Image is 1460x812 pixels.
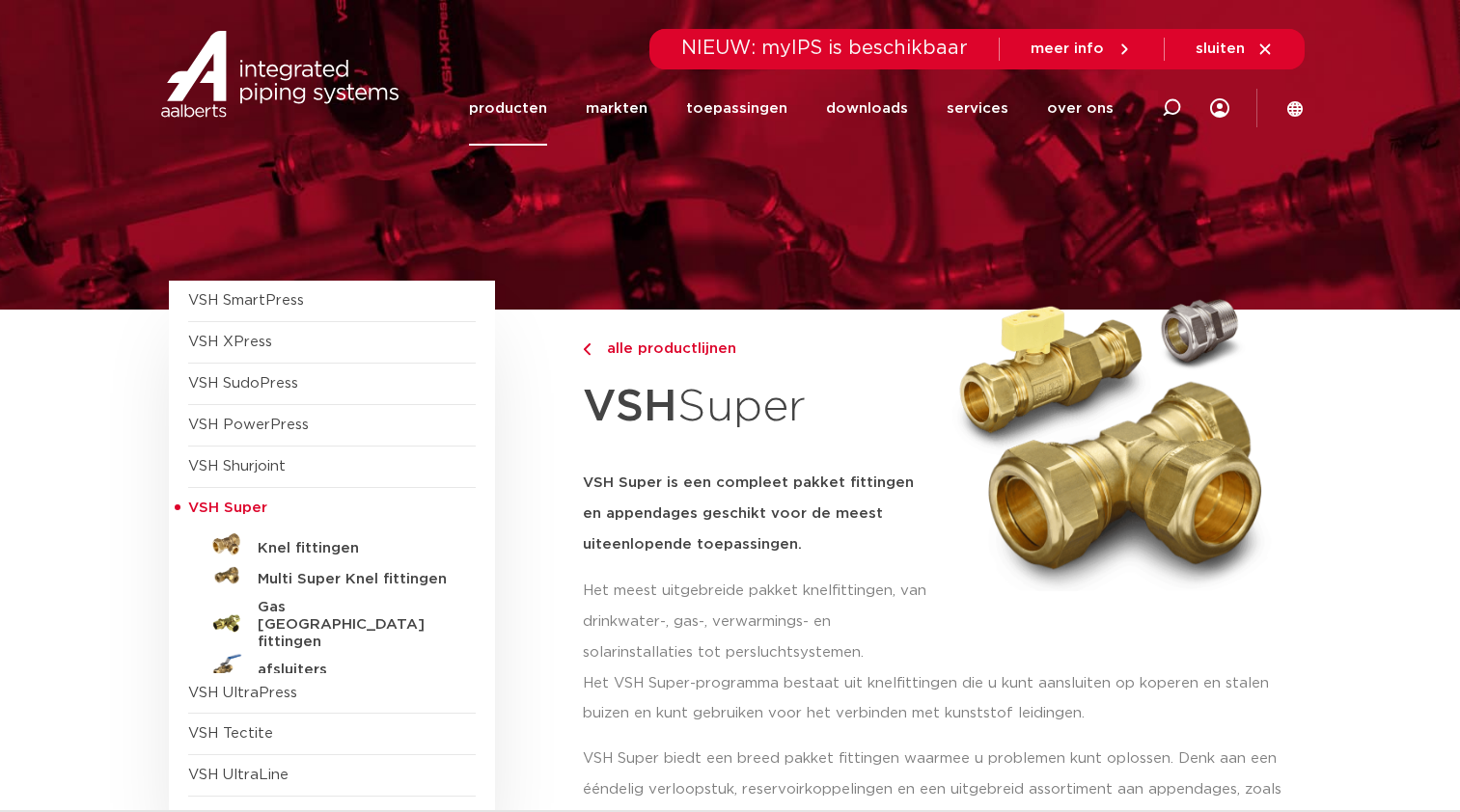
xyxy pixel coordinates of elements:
span: sluiten [1196,41,1245,56]
a: VSH Shurjoint [188,459,286,474]
a: toepassingen [686,71,787,146]
a: afsluiters [188,651,476,682]
span: alle productlijnen [595,341,736,356]
h5: afsluiters [258,662,449,679]
a: downloads [826,71,908,146]
a: VSH UltraPress [188,686,297,700]
h5: VSH Super is een compleet pakket fittingen en appendages geschikt voor de meest uiteenlopende toe... [583,468,932,560]
h5: Multi Super Knel fittingen [258,571,449,588]
h1: Super [583,370,932,445]
h5: Gas [GEOGRAPHIC_DATA] fittingen [258,599,449,651]
a: services [947,71,1008,146]
a: VSH SudoPress [188,376,298,391]
a: VSH XPress [188,335,272,349]
p: Het VSH Super-programma bestaat uit knelfittingen die u kunt aansluiten op koperen en stalen buiz... [583,668,1292,730]
a: Gas [GEOGRAPHIC_DATA] fittingen [188,591,476,651]
strong: VSH [583,385,677,429]
a: meer info [1031,41,1133,58]
a: VSH Tectite [188,726,273,741]
img: chevron-right.svg [583,343,591,356]
span: meer info [1031,41,1104,56]
span: NIEUW: myIPS is beschikbaar [681,39,968,58]
a: markten [586,71,647,146]
a: Knel fittingen [188,529,476,560]
h5: Knel fittingen [258,540,449,557]
span: VSH Super [188,501,267,515]
p: Het meest uitgebreide pakket knelfittingen, van drinkwater-, gas-, verwarmings- en solarinstallat... [583,576,932,668]
nav: Menu [469,71,1114,146]
a: VSH UltraLine [188,768,289,782]
a: sluiten [1196,41,1274,58]
a: alle productlijnen [583,338,932,361]
a: producten [469,71,547,146]
a: VSH PowerPress [188,418,309,432]
a: VSH SmartPress [188,293,304,308]
a: over ons [1047,71,1114,146]
a: Multi Super Knel fittingen [188,560,476,591]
